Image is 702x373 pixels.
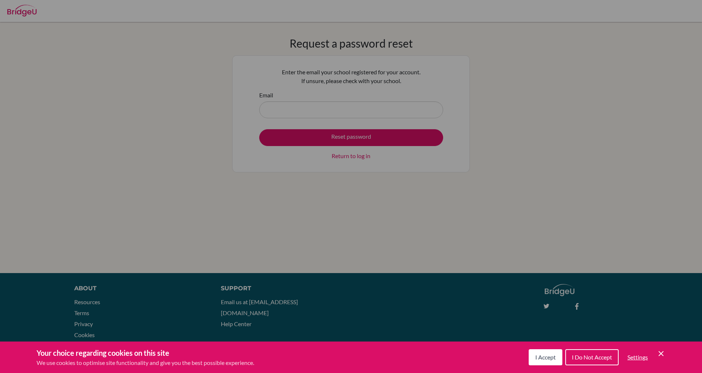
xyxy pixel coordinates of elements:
[37,358,254,367] p: We use cookies to optimise site functionality and give you the best possible experience.
[37,347,254,358] h3: Your choice regarding cookies on this site
[627,354,648,361] span: Settings
[535,354,556,361] span: I Accept
[622,350,654,365] button: Settings
[572,354,612,361] span: I Do Not Accept
[657,349,665,358] button: Save and close
[565,349,619,365] button: I Do Not Accept
[529,349,562,365] button: I Accept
